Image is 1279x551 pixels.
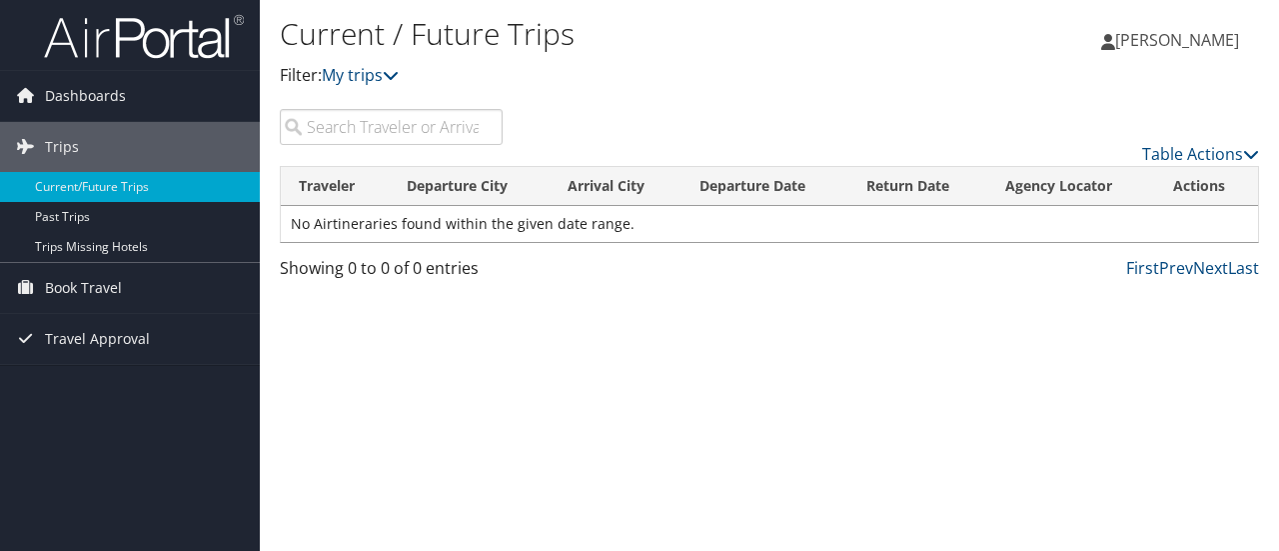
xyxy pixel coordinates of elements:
a: Prev [1159,257,1193,279]
span: [PERSON_NAME] [1115,29,1239,51]
td: No Airtineraries found within the given date range. [281,206,1258,242]
input: Search Traveler or Arrival City [280,109,503,145]
th: Return Date: activate to sort column ascending [848,167,988,206]
th: Traveler: activate to sort column ascending [281,167,389,206]
th: Actions [1155,167,1258,206]
th: Agency Locator: activate to sort column ascending [987,167,1155,206]
p: Filter: [280,63,932,89]
a: First [1126,257,1159,279]
span: Travel Approval [45,314,150,364]
a: Next [1193,257,1228,279]
span: Dashboards [45,71,126,121]
a: [PERSON_NAME] [1101,10,1259,70]
h1: Current / Future Trips [280,13,932,55]
span: Book Travel [45,263,122,313]
img: airportal-logo.png [44,13,244,60]
th: Departure City: activate to sort column ascending [389,167,550,206]
a: My trips [322,64,399,86]
a: Table Actions [1142,143,1259,165]
th: Departure Date: activate to sort column descending [681,167,848,206]
span: Trips [45,122,79,172]
a: Last [1228,257,1259,279]
div: Showing 0 to 0 of 0 entries [280,256,503,290]
th: Arrival City: activate to sort column ascending [550,167,682,206]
